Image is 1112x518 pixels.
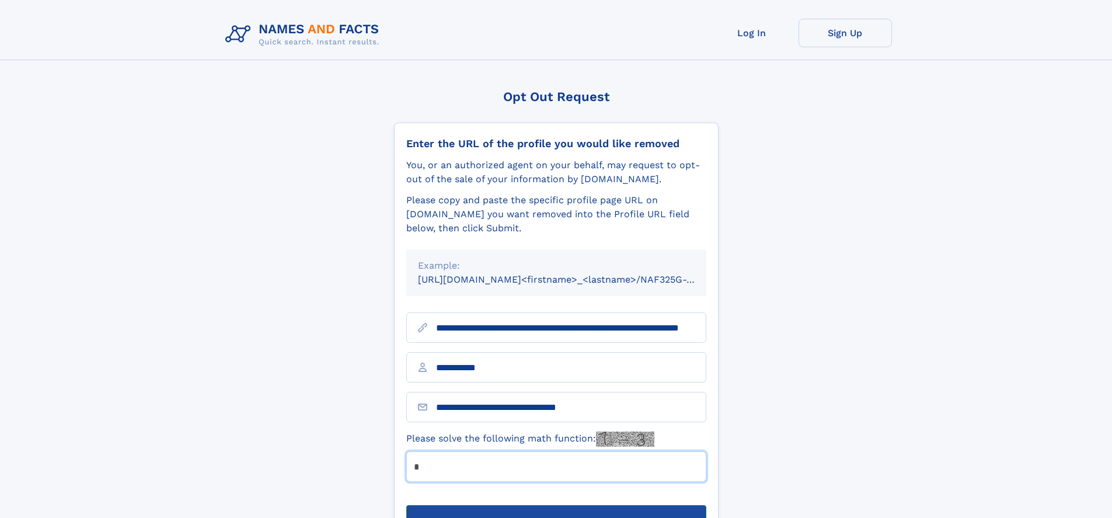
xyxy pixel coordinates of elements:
[221,19,389,50] img: Logo Names and Facts
[705,19,799,47] a: Log In
[406,158,706,186] div: You, or an authorized agent on your behalf, may request to opt-out of the sale of your informatio...
[406,193,706,235] div: Please copy and paste the specific profile page URL on [DOMAIN_NAME] you want removed into the Pr...
[394,89,719,104] div: Opt Out Request
[418,259,695,273] div: Example:
[799,19,892,47] a: Sign Up
[418,274,728,285] small: [URL][DOMAIN_NAME]<firstname>_<lastname>/NAF325G-xxxxxxxx
[406,432,654,447] label: Please solve the following math function:
[406,137,706,150] div: Enter the URL of the profile you would like removed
